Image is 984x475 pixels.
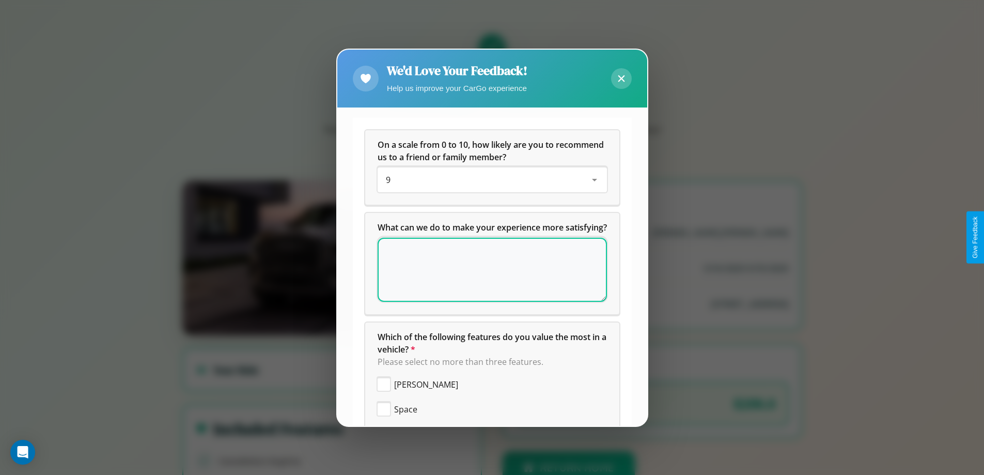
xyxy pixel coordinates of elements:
[378,222,607,233] span: What can we do to make your experience more satisfying?
[387,62,527,79] h2: We'd Love Your Feedback!
[378,139,606,163] span: On a scale from 0 to 10, how likely are you to recommend us to a friend or family member?
[378,167,607,192] div: On a scale from 0 to 10, how likely are you to recommend us to a friend or family member?
[378,139,607,163] h5: On a scale from 0 to 10, how likely are you to recommend us to a friend or family member?
[365,130,619,205] div: On a scale from 0 to 10, how likely are you to recommend us to a friend or family member?
[394,403,417,416] span: Space
[378,331,608,355] span: Which of the following features do you value the most in a vehicle?
[387,81,527,95] p: Help us improve your CarGo experience
[972,217,979,258] div: Give Feedback
[10,440,35,465] div: Open Intercom Messenger
[386,174,391,186] span: 9
[378,356,543,367] span: Please select no more than three features.
[394,378,458,391] span: [PERSON_NAME]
